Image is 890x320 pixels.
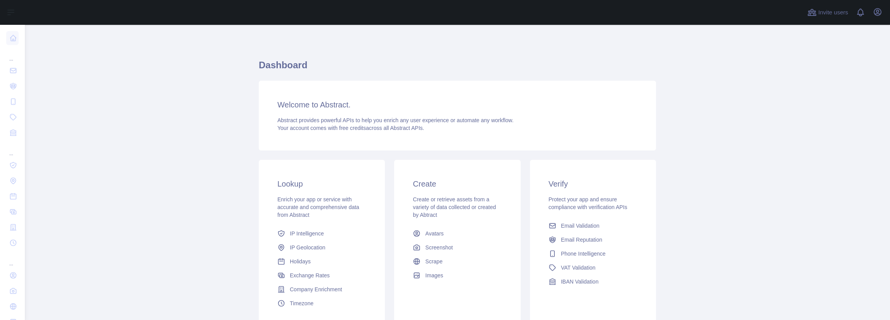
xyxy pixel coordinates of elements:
a: IP Intelligence [274,227,369,240]
span: IBAN Validation [561,278,599,285]
span: Email Reputation [561,236,603,244]
a: Images [410,268,505,282]
h3: Lookup [277,178,366,189]
span: Avatars [425,230,443,237]
div: ... [6,141,19,157]
h1: Dashboard [259,59,656,78]
h3: Create [413,178,502,189]
a: Email Validation [545,219,641,233]
span: IP Geolocation [290,244,326,251]
button: Invite users [806,6,850,19]
div: ... [6,47,19,62]
span: Enrich your app or service with accurate and comprehensive data from Abstract [277,196,359,218]
a: Screenshot [410,240,505,254]
span: Phone Intelligence [561,250,606,258]
a: VAT Validation [545,261,641,275]
span: Email Validation [561,222,599,230]
a: Phone Intelligence [545,247,641,261]
a: Holidays [274,254,369,268]
span: Abstract provides powerful APIs to help you enrich any user experience or automate any workflow. [277,117,514,123]
span: Your account comes with across all Abstract APIs. [277,125,424,131]
span: free credits [339,125,366,131]
span: Holidays [290,258,311,265]
div: ... [6,251,19,267]
a: Avatars [410,227,505,240]
span: Scrape [425,258,442,265]
span: Invite users [818,8,848,17]
span: Company Enrichment [290,285,342,293]
span: IP Intelligence [290,230,324,237]
span: Images [425,272,443,279]
a: IP Geolocation [274,240,369,254]
span: Screenshot [425,244,453,251]
h3: Verify [549,178,637,189]
a: Company Enrichment [274,282,369,296]
span: Timezone [290,299,313,307]
span: Exchange Rates [290,272,330,279]
a: IBAN Validation [545,275,641,289]
a: Timezone [274,296,369,310]
h3: Welcome to Abstract. [277,99,637,110]
a: Exchange Rates [274,268,369,282]
span: Create or retrieve assets from a variety of data collected or created by Abtract [413,196,496,218]
span: VAT Validation [561,264,596,272]
a: Email Reputation [545,233,641,247]
a: Scrape [410,254,505,268]
span: Protect your app and ensure compliance with verification APIs [549,196,627,210]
